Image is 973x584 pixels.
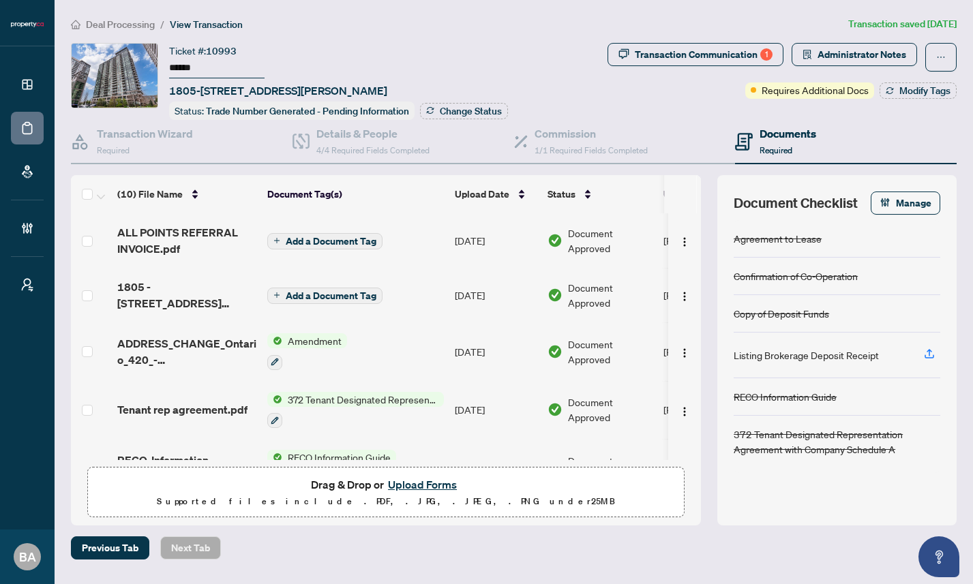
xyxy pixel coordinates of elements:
[455,187,509,202] span: Upload Date
[568,395,653,425] span: Document Approved
[169,102,415,120] div: Status:
[286,291,376,301] span: Add a Document Tag
[449,175,542,213] th: Upload Date
[86,18,155,31] span: Deal Processing
[818,44,906,65] span: Administrator Notes
[97,145,130,155] span: Required
[82,537,138,559] span: Previous Tab
[548,233,563,248] img: Document Status
[273,292,280,298] span: plus
[267,286,383,304] button: Add a Document Tag
[918,536,959,577] button: Open asap
[273,237,280,244] span: plus
[267,450,396,487] button: Status IconRECO Information Guide
[282,333,347,348] span: Amendment
[267,333,282,348] img: Status Icon
[734,194,858,213] span: Document Checklist
[384,476,461,493] button: Upload Forms
[440,106,502,116] span: Change Status
[568,453,653,483] span: Document Approved
[762,82,869,97] span: Requires Additional Docs
[117,224,256,257] span: ALL POINTS REFERRAL INVOICE.pdf
[267,450,282,465] img: Status Icon
[267,392,444,429] button: Status Icon372 Tenant Designated Representation Agreement with Company Schedule A
[112,175,262,213] th: (10) File Name
[871,191,940,215] button: Manage
[267,233,383,249] button: Add a Document Tag
[658,175,760,213] th: Uploaded By
[449,213,542,268] td: [DATE]
[267,232,383,249] button: Add a Document Tag
[734,268,858,283] div: Confirmation of Co-Operation
[608,43,783,66] button: Transaction Communication1
[936,52,946,62] span: ellipsis
[117,452,256,485] span: RECO-Information-Guide_2024.pdf
[267,333,347,370] button: Status IconAmendment
[760,145,792,155] span: Required
[311,476,461,493] span: Drag & Drop or
[420,103,508,119] button: Change Status
[262,175,449,213] th: Document Tag(s)
[169,43,237,59] div: Ticket #:
[734,306,829,321] div: Copy of Deposit Funds
[96,493,676,510] p: Supported files include .PDF, .JPG, .JPEG, .PNG under 25 MB
[734,427,940,457] div: 372 Tenant Designated Representation Agreement with Company Schedule A
[679,348,690,358] img: Logo
[449,381,542,440] td: [DATE]
[880,82,957,99] button: Modify Tags
[170,18,243,31] span: View Transaction
[316,125,430,142] h4: Details & People
[674,284,695,306] button: Logo
[803,50,812,59] span: solution
[449,268,542,322] td: [DATE]
[72,44,158,108] img: IMG-W12400372_1.jpg
[160,536,221,559] button: Next Tab
[896,192,931,214] span: Manage
[568,280,653,310] span: Document Approved
[282,450,396,465] span: RECO Information Guide
[658,381,760,440] td: [PERSON_NAME]
[635,44,773,65] div: Transaction Communication
[760,125,816,142] h4: Documents
[899,86,950,95] span: Modify Tags
[658,213,760,268] td: [PERSON_NAME]
[548,187,575,202] span: Status
[734,348,879,363] div: Listing Brokerage Deposit Receipt
[734,231,822,246] div: Agreement to Lease
[316,145,430,155] span: 4/4 Required Fields Completed
[267,392,282,407] img: Status Icon
[117,335,256,368] span: ADDRESS_CHANGE_Ontario_420_-_Amendment_to_Agreement_to_Lease__Residential.pdf
[548,344,563,359] img: Document Status
[267,288,383,304] button: Add a Document Tag
[11,20,44,29] img: logo
[19,547,36,566] span: BA
[679,236,690,247] img: Logo
[848,16,957,32] article: Transaction saved [DATE]
[792,43,917,66] button: Administrator Notes
[206,45,237,57] span: 10993
[282,392,444,407] span: 372 Tenant Designated Representation Agreement with Company Schedule A
[535,145,648,155] span: 1/1 Required Fields Completed
[71,20,80,29] span: home
[548,288,563,303] img: Document Status
[117,187,183,202] span: (10) File Name
[88,467,684,518] span: Drag & Drop orUpload FormsSupported files include .PDF, .JPG, .JPEG, .PNG under25MB
[206,105,409,117] span: Trade Number Generated - Pending Information
[734,389,837,404] div: RECO Information Guide
[449,322,542,381] td: [DATE]
[20,278,34,292] span: user-switch
[679,406,690,417] img: Logo
[71,536,149,559] button: Previous Tab
[286,236,376,246] span: Add a Document Tag
[117,401,248,418] span: Tenant rep agreement.pdf
[760,48,773,61] div: 1
[568,337,653,367] span: Document Approved
[658,322,760,381] td: [PERSON_NAME]
[674,230,695,251] button: Logo
[674,341,695,363] button: Logo
[160,16,164,32] li: /
[674,399,695,420] button: Logo
[449,439,542,497] td: [DATE]
[679,291,690,302] img: Logo
[658,439,760,497] td: [PERSON_NAME]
